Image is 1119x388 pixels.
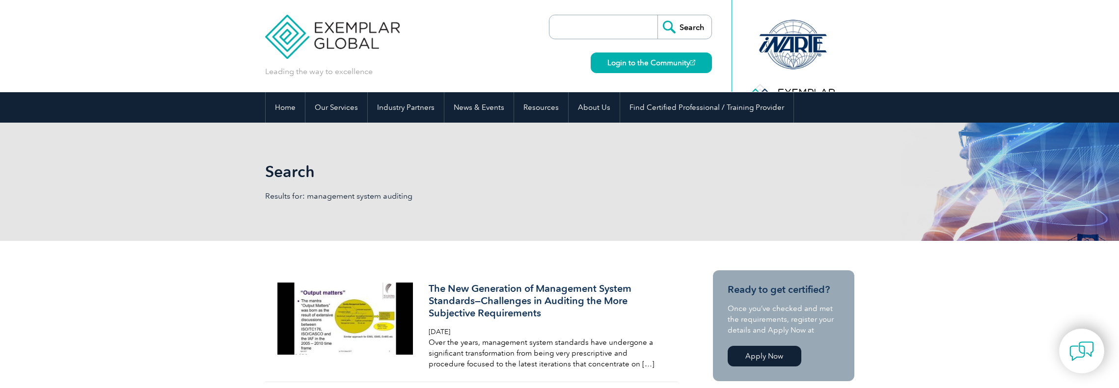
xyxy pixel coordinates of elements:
a: Login to the Community [591,52,712,73]
a: Industry Partners [368,92,444,123]
h3: The New Generation of Management System Standards—Challenges in Auditing the More Subjective Requ... [429,283,661,319]
img: contact-chat.png [1069,339,1094,363]
input: Search [657,15,711,39]
img: open_square.png [690,60,695,65]
a: Our Services [305,92,367,123]
h1: Search [265,162,642,181]
p: Leading the way to excellence [265,66,373,77]
a: Home [266,92,305,123]
p: Results for: management system auditing [265,191,560,202]
a: Apply Now [728,346,801,366]
p: Over the years, management system standards have undergone a significant transformation from bein... [429,337,661,369]
a: Resources [514,92,568,123]
a: News & Events [444,92,514,123]
a: The New Generation of Management System Standards—Challenges in Auditing the More Subjective Requ... [265,270,678,382]
h3: Ready to get certified? [728,284,840,296]
span: [DATE] [429,328,450,336]
img: 679300877-900x480-1-300x160.jpg [277,283,413,355]
a: Find Certified Professional / Training Provider [620,92,793,123]
p: Once you’ve checked and met the requirements, register your details and Apply Now at [728,303,840,336]
a: About Us [569,92,620,123]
